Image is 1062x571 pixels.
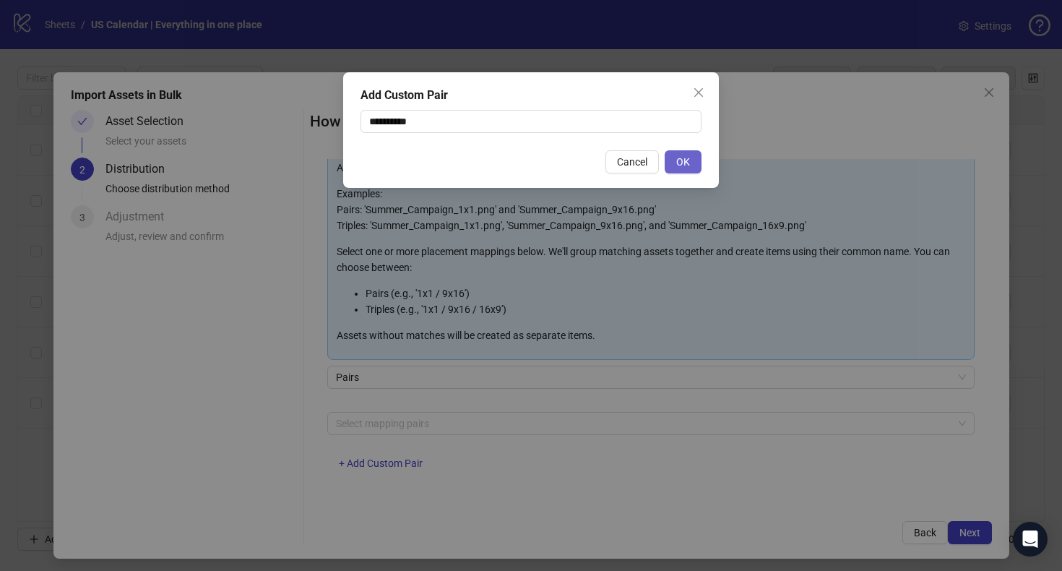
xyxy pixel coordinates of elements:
[665,150,701,173] button: OK
[676,156,690,168] span: OK
[361,87,701,104] div: Add Custom Pair
[687,81,710,104] button: Close
[617,156,647,168] span: Cancel
[605,150,659,173] button: Cancel
[1013,522,1048,557] div: Open Intercom Messenger
[693,87,704,98] span: close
